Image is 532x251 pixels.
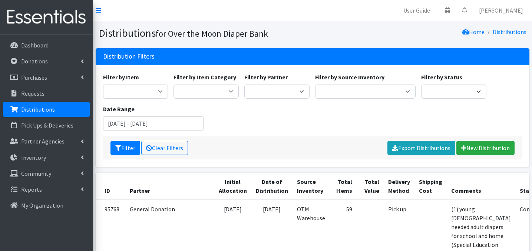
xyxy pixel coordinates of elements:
[397,3,436,18] a: User Guide
[141,141,188,155] a: Clear Filters
[96,173,125,200] th: ID
[3,182,90,197] a: Reports
[3,118,90,133] a: Pick Ups & Deliveries
[21,186,42,193] p: Reports
[103,105,135,113] label: Date Range
[3,54,90,69] a: Donations
[315,73,384,82] label: Filter by Source Inventory
[21,42,49,49] p: Dashboard
[21,138,65,145] p: Partner Agencies
[357,173,384,200] th: Total Value
[421,73,462,82] label: Filter by Status
[387,141,455,155] a: Export Distributions
[493,28,526,36] a: Distributions
[21,170,51,177] p: Community
[21,202,63,209] p: My Organization
[103,116,204,131] input: January 1, 2011 - December 31, 2011
[456,141,515,155] a: New Distribution
[174,73,236,82] label: Filter by Item Category
[3,5,90,30] img: HumanEssentials
[3,166,90,181] a: Community
[21,106,55,113] p: Distributions
[99,27,310,40] h1: Distributions
[3,198,90,213] a: My Organization
[244,73,288,82] label: Filter by Partner
[21,74,47,81] p: Purchases
[3,102,90,117] a: Distributions
[447,173,515,200] th: Comments
[3,86,90,101] a: Requests
[384,173,414,200] th: Delivery Method
[125,173,214,200] th: Partner
[21,90,44,97] p: Requests
[3,134,90,149] a: Partner Agencies
[103,73,139,82] label: Filter by Item
[21,57,48,65] p: Donations
[21,154,46,161] p: Inventory
[3,38,90,53] a: Dashboard
[293,173,330,200] th: Source Inventory
[251,173,293,200] th: Date of Distribution
[462,28,485,36] a: Home
[156,28,268,39] small: for Over the Moon Diaper Bank
[214,173,251,200] th: Initial Allocation
[103,53,155,60] h3: Distribution Filters
[414,173,447,200] th: Shipping Cost
[3,70,90,85] a: Purchases
[110,141,140,155] button: Filter
[330,173,357,200] th: Total Items
[3,150,90,165] a: Inventory
[21,122,73,129] p: Pick Ups & Deliveries
[473,3,529,18] a: [PERSON_NAME]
